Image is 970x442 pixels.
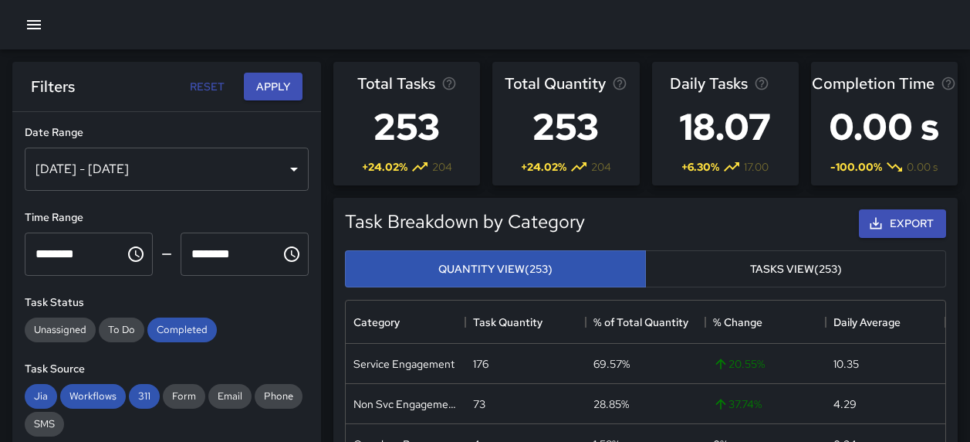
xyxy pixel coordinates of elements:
span: Phone [255,389,302,403]
svg: Average time taken to complete tasks in the selected period, compared to the previous period. [941,76,956,91]
h5: Task Breakdown by Category [345,209,585,234]
button: Reset [182,73,232,101]
button: Choose time, selected time is 12:00 AM [120,239,151,270]
span: 0.00 s [907,159,938,175]
div: Daily Average [833,301,901,344]
h3: 253 [505,96,627,158]
div: Completed [147,318,217,342]
div: Jia [25,384,57,409]
svg: Average number of tasks per day in the selected period, compared to the previous period. [754,76,769,91]
span: Form [163,389,205,403]
div: % of Total Quantity [593,301,688,344]
div: To Do [99,318,144,342]
div: Task Quantity [473,301,542,344]
span: Total Tasks [357,71,435,96]
span: + 24.02 % [521,159,566,175]
button: Apply [244,73,302,101]
div: % Change [713,301,762,344]
h3: 0.00 s [812,96,956,158]
span: 204 [591,159,611,175]
div: 69.57% [593,356,630,372]
h3: 18.07 [670,96,780,158]
span: -100.00 % [830,159,882,175]
span: 311 [129,389,160,403]
span: Email [208,389,252,403]
span: 204 [432,159,452,175]
button: Quantity View(253) [345,250,646,288]
div: Task Quantity [465,301,585,344]
button: Export [859,209,946,238]
span: Daily Tasks [670,71,748,96]
div: Category [353,301,400,344]
div: Email [208,384,252,409]
span: Completed [147,323,217,336]
svg: Total task quantity in the selected period, compared to the previous period. [612,76,627,91]
span: 17.00 [744,159,769,175]
div: 4.29 [833,396,857,412]
div: Form [163,384,205,409]
button: Tasks View(253) [645,250,946,288]
div: 176 [473,356,488,372]
h6: Date Range [25,124,309,141]
div: 311 [129,384,160,409]
div: 28.85% [593,396,629,412]
button: Choose time, selected time is 11:59 PM [276,239,307,270]
span: Completion Time [812,71,935,96]
span: Unassigned [25,323,96,336]
div: Phone [255,384,302,409]
span: SMS [25,417,64,430]
span: 20.55 % [713,356,765,372]
div: [DATE] - [DATE] [25,148,309,191]
span: Total Quantity [505,71,606,96]
h3: 253 [357,96,457,158]
div: 73 [473,396,485,412]
div: Non Svc Engagement [353,396,458,412]
div: % Change [705,301,825,344]
div: 10.35 [833,356,859,372]
h6: Time Range [25,209,309,226]
span: + 6.30 % [681,159,719,175]
h6: Filters [31,74,75,99]
div: Service Engagement [353,356,455,372]
div: Category [346,301,465,344]
h6: Task Status [25,294,309,311]
div: % of Total Quantity [586,301,705,344]
div: SMS [25,412,64,437]
span: Jia [25,389,57,403]
span: 37.74 % [713,396,762,412]
h6: Task Source [25,361,309,378]
span: Workflows [60,389,126,403]
div: Unassigned [25,318,96,342]
span: To Do [99,323,144,336]
svg: Total number of tasks in the selected period, compared to the previous period. [441,76,457,91]
div: Workflows [60,384,126,409]
span: + 24.02 % [362,159,407,175]
div: Daily Average [826,301,945,344]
